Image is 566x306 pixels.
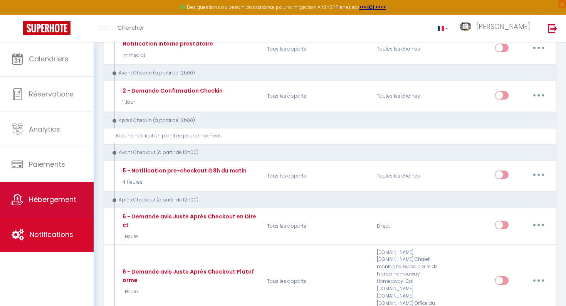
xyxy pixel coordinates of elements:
[121,166,247,175] div: 5 - Notification pre-checkout à 8h du matin
[29,194,76,204] span: Hébergement
[110,117,541,124] div: Après Checkin (à partir de 12h00)
[460,22,471,31] img: ...
[121,212,257,229] div: 6 - Demande avis Juste Après Checkout en Direct
[372,165,445,187] div: Toutes les chaines
[372,212,445,240] div: Direct
[372,38,445,60] div: Toutes les chaines
[29,54,69,64] span: Calendriers
[121,233,257,240] p: 1 Heure
[454,15,540,42] a: ... [PERSON_NAME]
[262,212,372,240] p: Tous les apparts
[112,15,150,42] a: Chercher
[30,230,73,239] span: Notifications
[29,124,60,134] span: Analytics
[110,149,541,156] div: Avant Checkout (à partir de 12h00)
[476,22,530,31] span: [PERSON_NAME]
[121,99,223,106] p: 1 Jour
[121,179,247,186] p: 4 Heures
[23,21,71,35] img: Super Booking
[29,159,65,169] span: Paiements
[121,39,213,48] div: Notification interne prestataire
[121,267,257,284] div: 6 - Demande avis Juste Après Checkout Plateforme
[548,24,558,33] img: logout
[262,85,372,108] p: Tous les apparts
[359,4,386,10] a: >>> ICI <<<<
[118,24,144,32] span: Chercher
[121,86,223,95] div: 2 - Demande Confirmation Checkin
[110,196,541,204] div: Après Checkout (à partir de 12h00)
[110,69,541,77] div: Avant Checkin (à partir de 12h00)
[121,52,213,59] p: Immédiat
[29,89,74,99] span: Réservations
[262,165,372,187] p: Tous les apparts
[121,288,257,296] p: 1 Heure
[262,38,372,60] p: Tous les apparts
[372,85,445,108] div: Toutes les chaines
[116,132,550,140] div: Aucune notification planifiée pour le moment.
